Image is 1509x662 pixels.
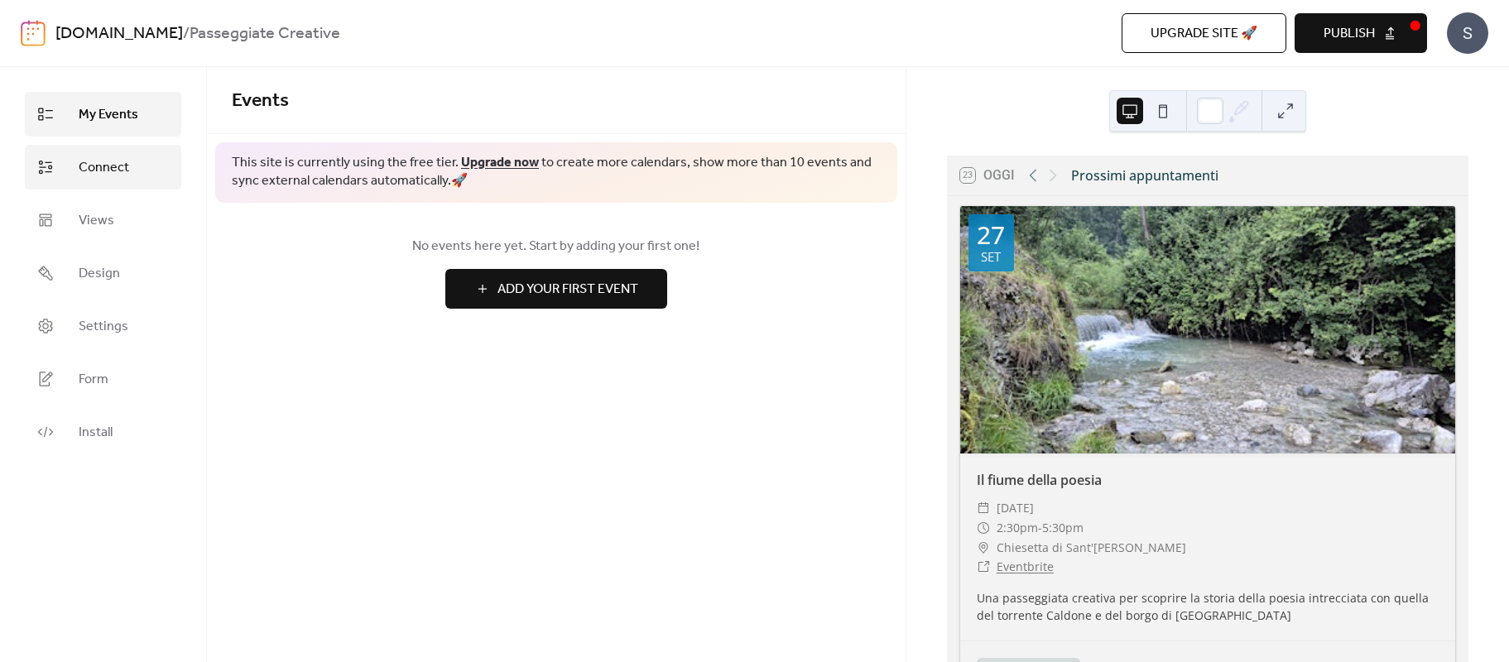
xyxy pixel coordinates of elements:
div: ​ [977,498,990,518]
a: [DOMAIN_NAME] [55,18,183,50]
b: / [183,18,190,50]
a: My Events [25,92,181,137]
div: Una passeggiata creativa per scoprire la storia della poesia intrecciata con quella del torrente ... [960,589,1455,624]
span: My Events [79,105,138,125]
span: Events [232,83,289,119]
div: Prossimi appuntamenti [1071,165,1218,185]
span: Settings [79,317,128,337]
span: Upgrade site 🚀 [1151,24,1257,44]
a: Views [25,198,181,242]
a: Design [25,251,181,295]
div: set [981,251,1001,263]
span: This site is currently using the free tier. to create more calendars, show more than 10 events an... [232,154,881,191]
div: S [1447,12,1488,54]
span: 5:30pm [1042,518,1084,538]
button: Publish [1295,13,1427,53]
span: 2:30pm [997,518,1038,538]
b: Passeggiate Creative [190,18,340,50]
span: [DATE] [997,498,1034,518]
div: ​ [977,518,990,538]
a: Settings [25,304,181,348]
span: Publish [1324,24,1375,44]
img: logo [21,20,46,46]
div: 27 [977,223,1005,247]
a: Add Your First Event [232,269,881,309]
a: Install [25,410,181,454]
button: Add Your First Event [445,269,667,309]
span: Design [79,264,120,284]
div: ​ [977,557,990,577]
span: Add Your First Event [497,280,638,300]
a: Connect [25,145,181,189]
span: Install [79,423,113,443]
span: Views [79,211,114,231]
button: Upgrade site 🚀 [1122,13,1286,53]
span: No events here yet. Start by adding your first one! [232,237,881,257]
a: Il fiume della poesia [977,471,1102,489]
a: Form [25,357,181,401]
span: Form [79,370,108,390]
span: - [1038,518,1042,538]
span: Chiesetta di Sant'[PERSON_NAME] [997,538,1186,558]
a: Eventbrite [997,559,1054,574]
div: ​ [977,538,990,558]
span: Connect [79,158,129,178]
a: Upgrade now [461,150,539,175]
